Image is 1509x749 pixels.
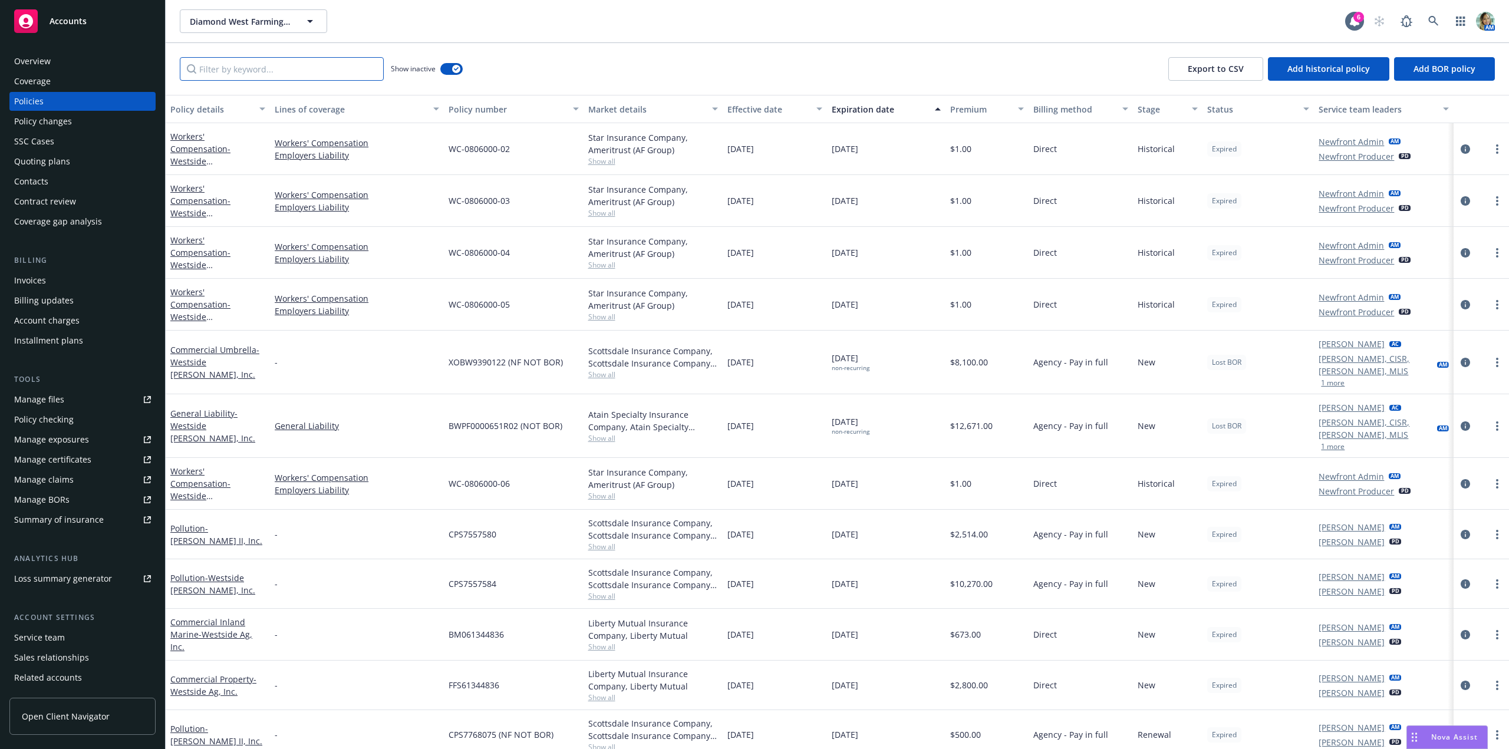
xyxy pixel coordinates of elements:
[950,298,971,311] span: $1.00
[1368,9,1391,33] a: Start snowing
[14,112,72,131] div: Policy changes
[449,477,510,490] span: WC-0806000-06
[1458,194,1472,208] a: circleInformation
[1212,248,1237,258] span: Expired
[14,490,70,509] div: Manage BORs
[275,189,439,201] a: Workers' Compensation
[1033,246,1057,259] span: Direct
[588,491,718,501] span: Show all
[1490,577,1504,591] a: more
[275,201,439,213] a: Employers Liability
[1033,194,1057,207] span: Direct
[727,103,809,116] div: Effective date
[14,132,54,151] div: SSC Cases
[449,628,504,641] span: BM061344836
[950,356,988,368] span: $8,100.00
[1319,721,1385,734] a: [PERSON_NAME]
[727,143,754,155] span: [DATE]
[1138,194,1175,207] span: Historical
[588,156,718,166] span: Show all
[9,430,156,449] span: Manage exposures
[9,92,156,111] a: Policies
[1207,103,1296,116] div: Status
[1033,628,1057,641] span: Direct
[9,52,156,71] a: Overview
[1458,246,1472,260] a: circleInformation
[1319,306,1394,318] a: Newfront Producer
[832,679,858,691] span: [DATE]
[170,572,255,596] a: Pollution
[832,477,858,490] span: [DATE]
[1407,726,1422,748] div: Drag to move
[588,542,718,552] span: Show all
[727,477,754,490] span: [DATE]
[275,728,278,741] span: -
[449,679,499,691] span: FFS61344836
[727,298,754,311] span: [DATE]
[1319,291,1384,303] a: Newfront Admin
[1033,298,1057,311] span: Direct
[14,291,74,310] div: Billing updates
[1287,63,1370,74] span: Add historical policy
[1319,470,1384,483] a: Newfront Admin
[1138,298,1175,311] span: Historical
[1458,678,1472,692] a: circleInformation
[170,674,256,697] a: Commercial Property
[1138,628,1155,641] span: New
[9,271,156,290] a: Invoices
[588,408,718,433] div: Atain Specialty Insurance Company, Atain Specialty Insurance Company, Burns & [PERSON_NAME]
[1490,678,1504,692] a: more
[950,578,993,590] span: $10,270.00
[1212,196,1237,206] span: Expired
[14,569,112,588] div: Loss summary generator
[14,72,51,91] div: Coverage
[449,728,553,741] span: CPS7768075 (NF NOT BOR)
[950,420,993,432] span: $12,671.00
[1268,57,1389,81] button: Add historical policy
[832,103,928,116] div: Expiration date
[1319,687,1385,699] a: [PERSON_NAME]
[1394,57,1495,81] button: Add BOR policy
[1202,95,1314,123] button: Status
[275,420,439,432] a: General Liability
[1319,672,1385,684] a: [PERSON_NAME]
[1033,477,1057,490] span: Direct
[1138,420,1155,432] span: New
[275,528,278,540] span: -
[588,235,718,260] div: Star Insurance Company, Ameritrust (AF Group)
[9,470,156,489] a: Manage claims
[50,17,87,26] span: Accounts
[727,528,754,540] span: [DATE]
[1458,527,1472,542] a: circleInformation
[723,95,827,123] button: Effective date
[588,131,718,156] div: Star Insurance Company, Ameritrust (AF Group)
[190,15,292,28] span: Diamond West Farming Company Inc. et al
[1138,728,1171,741] span: Renewal
[1314,95,1453,123] button: Service team leaders
[14,510,104,529] div: Summary of insurance
[832,364,869,372] div: non-recurring
[950,246,971,259] span: $1.00
[270,95,444,123] button: Lines of coverage
[14,311,80,330] div: Account charges
[1033,356,1108,368] span: Agency - Pay in full
[14,628,65,647] div: Service team
[170,616,252,652] a: Commercial Inland Marine
[832,628,858,641] span: [DATE]
[180,57,384,81] input: Filter by keyword...
[1319,254,1394,266] a: Newfront Producer
[14,192,76,211] div: Contract review
[180,9,327,33] button: Diamond West Farming Company Inc. et al
[1188,63,1244,74] span: Export to CSV
[1319,239,1384,252] a: Newfront Admin
[170,466,255,514] a: Workers' Compensation
[1319,636,1385,648] a: [PERSON_NAME]
[9,553,156,565] div: Analytics hub
[588,617,718,642] div: Liberty Mutual Insurance Company, Liberty Mutual
[827,95,945,123] button: Expiration date
[9,291,156,310] a: Billing updates
[9,628,156,647] a: Service team
[14,152,70,171] div: Quoting plans
[275,137,439,149] a: Workers' Compensation
[9,311,156,330] a: Account charges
